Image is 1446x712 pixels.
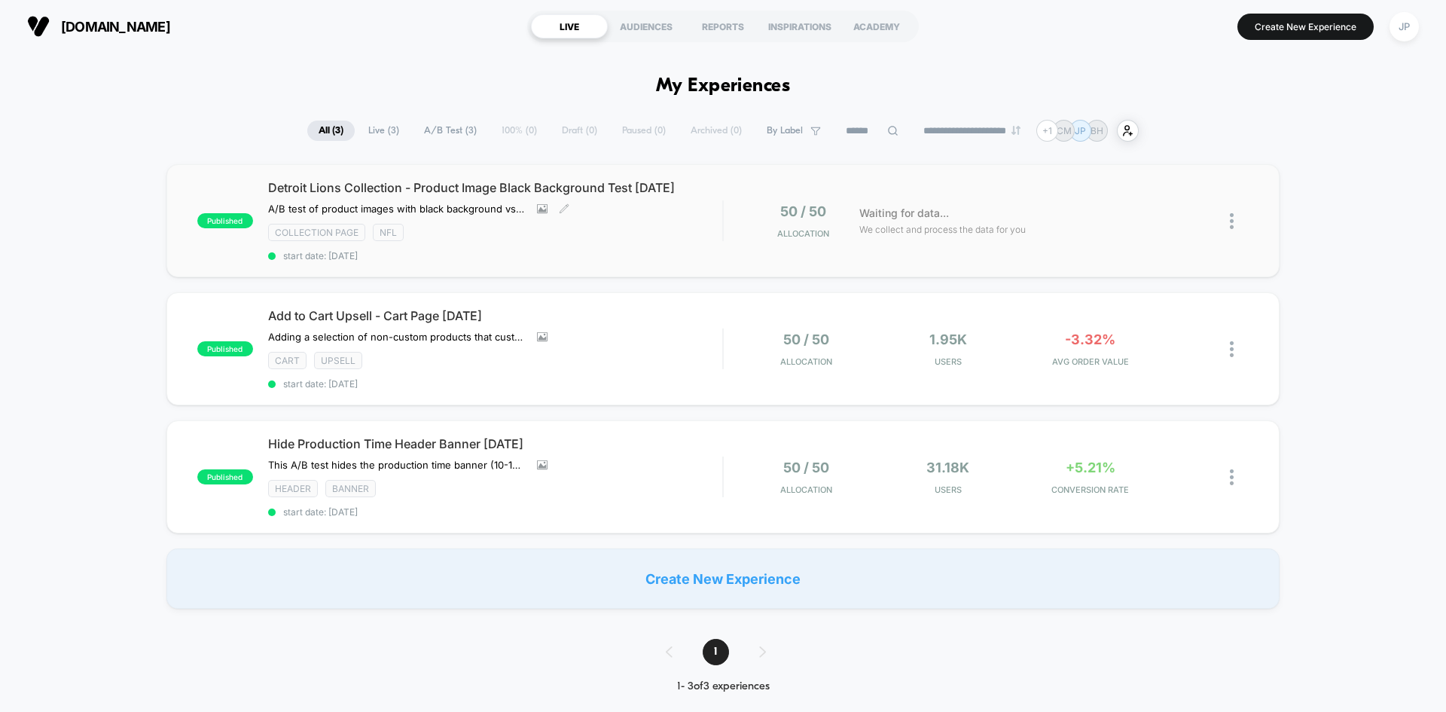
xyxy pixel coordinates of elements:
button: Play, NEW DEMO 2025-VEED.mp4 [8,384,32,408]
span: start date: [DATE] [268,506,722,518]
span: A/B test of product images with black background vs control.Goal(s): Improve adds to cart, conver... [268,203,526,215]
span: Live ( 3 ) [357,121,410,141]
input: Seek [11,363,729,377]
span: Allocation [780,484,832,495]
span: 1.95k [929,332,967,347]
span: All ( 3 ) [307,121,355,141]
span: +5.21% [1066,460,1115,475]
span: -3.32% [1065,332,1115,347]
span: Cart [268,352,307,369]
span: Allocation [777,228,829,239]
span: Upsell [314,352,362,369]
span: Detroit Lions Collection - Product Image Black Background Test [DATE] [268,180,722,195]
div: Create New Experience [166,549,1280,609]
span: Waiting for data... [859,205,949,222]
h1: My Experiences [656,75,791,97]
span: Adding a selection of non-custom products that customers can add to their cart while on the Cart ... [268,331,526,343]
p: CM [1057,125,1072,136]
span: Header [268,480,318,497]
span: Allocation [780,356,832,367]
span: By Label [767,125,803,136]
div: LIVE [531,14,608,38]
span: CONVERSION RATE [1023,484,1158,495]
span: A/B Test ( 3 ) [413,121,488,141]
img: close [1230,469,1234,485]
button: JP [1385,11,1423,42]
span: We collect and process the data for you [859,222,1026,237]
button: Create New Experience [1237,14,1374,40]
div: INSPIRATIONS [761,14,838,38]
button: Play, NEW DEMO 2025-VEED.mp4 [351,190,387,226]
input: Volume [629,389,674,403]
div: Duration [560,387,599,404]
div: REPORTS [685,14,761,38]
span: 50 / 50 [783,332,829,347]
img: Visually logo [27,15,50,38]
span: Banner [325,480,376,497]
div: 1 - 3 of 3 experiences [651,680,796,693]
img: end [1011,126,1020,135]
span: This A/B test hides the production time banner (10-14 days) in the global header of the website. ... [268,459,526,471]
div: AUDIENCES [608,14,685,38]
span: NFL [373,224,404,241]
span: published [197,469,253,484]
div: Current time [523,387,557,404]
span: Collection Page [268,224,365,241]
p: JP [1075,125,1086,136]
span: AVG ORDER VALUE [1023,356,1158,367]
span: Users [881,356,1016,367]
span: 50 / 50 [783,460,829,475]
p: BH [1091,125,1103,136]
span: Add to Cart Upsell - Cart Page [DATE] [268,308,722,323]
span: 50 / 50 [780,203,826,219]
span: Hide Production Time Header Banner [DATE] [268,436,722,451]
img: close [1230,341,1234,357]
span: Users [881,484,1016,495]
span: published [197,341,253,356]
span: published [197,213,253,228]
div: + 1 [1036,120,1058,142]
span: 31.18k [926,460,969,475]
span: start date: [DATE] [268,378,722,390]
img: close [1230,213,1234,229]
button: [DOMAIN_NAME] [23,14,175,38]
div: ACADEMY [838,14,915,38]
span: [DOMAIN_NAME] [61,19,170,35]
span: 1 [703,639,729,665]
div: JP [1390,12,1419,41]
span: start date: [DATE] [268,250,722,261]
